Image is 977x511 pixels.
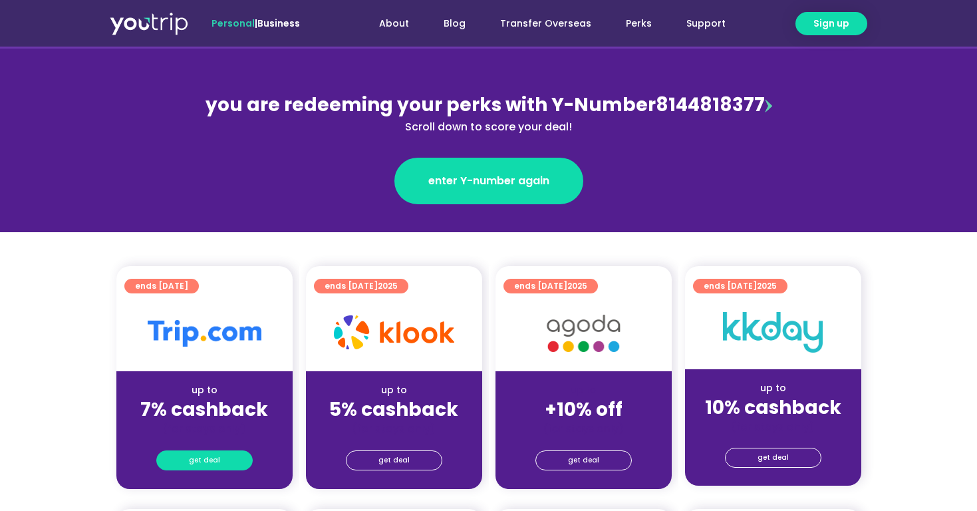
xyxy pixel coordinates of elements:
a: ends [DATE]2025 [503,279,598,293]
span: get deal [568,451,599,470]
a: Perks [609,11,669,36]
span: enter Y-number again [428,173,549,189]
span: you are redeeming your perks with Y-Number [206,92,656,118]
nav: Menu [336,11,743,36]
span: up to [571,383,596,397]
span: ends [DATE] [704,279,777,293]
div: up to [127,383,282,397]
div: up to [317,383,472,397]
a: get deal [535,450,632,470]
span: ends [DATE] [135,279,188,293]
span: get deal [378,451,410,470]
a: Blog [426,11,483,36]
a: Business [257,17,300,30]
a: Sign up [795,12,867,35]
span: 2025 [567,280,587,291]
a: About [362,11,426,36]
span: get deal [758,448,789,467]
strong: +10% off [545,397,623,423]
a: get deal [346,450,442,470]
a: enter Y-number again [394,158,583,204]
strong: 7% cashback [140,397,268,423]
strong: 5% cashback [329,397,458,423]
div: (for stays only) [696,420,851,434]
div: Scroll down to score your deal! [200,119,777,135]
div: (for stays only) [317,422,472,436]
a: ends [DATE]2025 [314,279,408,293]
a: ends [DATE] [124,279,199,293]
strong: 10% cashback [705,395,841,421]
span: ends [DATE] [325,279,398,293]
div: (for stays only) [506,422,661,436]
a: get deal [725,448,821,468]
a: ends [DATE]2025 [693,279,787,293]
div: up to [696,381,851,395]
div: (for stays only) [127,422,282,436]
span: | [211,17,300,30]
a: get deal [156,450,253,470]
span: ends [DATE] [514,279,587,293]
a: Support [669,11,743,36]
span: 2025 [378,280,398,291]
span: 2025 [757,280,777,291]
span: Personal [211,17,255,30]
a: Transfer Overseas [483,11,609,36]
span: Sign up [813,17,849,31]
span: get deal [189,451,220,470]
div: 8144818377 [200,91,777,135]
